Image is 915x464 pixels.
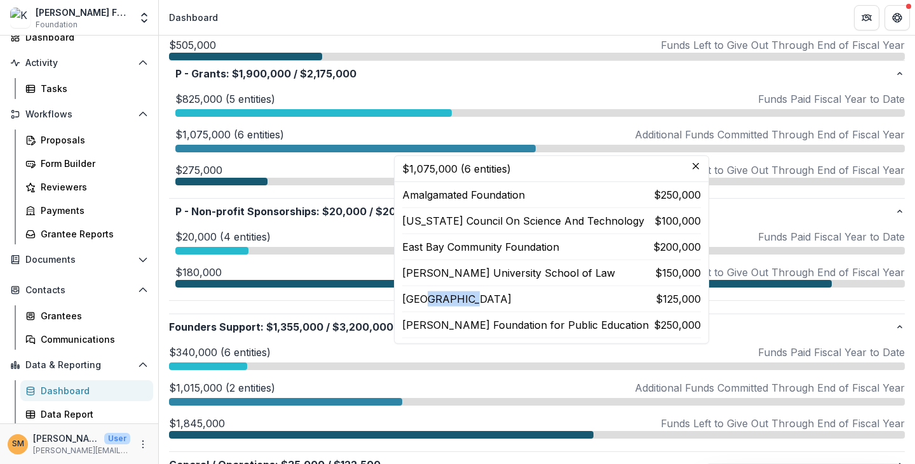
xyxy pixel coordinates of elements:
div: Payments [41,204,143,217]
button: Partners [854,5,879,30]
div: Grantee Reports [41,227,143,241]
header: $1,075,000 (6 entities) [395,156,708,182]
p: $1,845,000 [169,416,225,431]
span: Documents [25,255,133,265]
div: Data Report [41,408,143,421]
span: Workflows [25,109,133,120]
div: Reviewers [41,180,143,194]
button: Open Activity [5,53,153,73]
p: $1,075,000 (6 entities) [175,127,284,142]
p: $20,000 (4 entities) [175,229,271,244]
a: Reviewers [20,176,153,197]
button: P - Grants:$1,900,000/$2,175,000 [169,61,905,86]
span: Contacts [25,285,133,296]
p: Funds Paid Fiscal Year to Date [758,91,905,107]
button: Open Documents [5,249,153,270]
p: [PERSON_NAME] [33,432,99,445]
p: Additional Funds Committed Through End of Fiscal Year [635,380,905,395]
button: Close [688,159,703,174]
div: Form Builder [41,157,143,170]
p: Additional Funds Committed Through End of Fiscal Year [635,127,905,142]
div: Grantees [41,309,143,322]
p: Funds Left to Give Out Through End of Fiscal Year [661,37,905,53]
span: $1,900,000 [232,66,291,81]
span: Activity [25,58,133,69]
a: Tasks [20,78,153,99]
a: Proposals [20,129,153,150]
span: / [294,66,297,81]
nav: breadcrumb [164,8,223,27]
a: Dashboard [5,27,153,48]
div: P - Non-profit Sponsorships:$20,000/$200,000 [169,224,905,300]
a: Data Report [20,404,153,425]
span: Foundation [36,19,78,30]
div: P - Grants:$1,900,000/$2,175,000 [169,86,905,198]
button: Founders Support:$1,355,000/$3,200,000 [169,314,905,340]
span: / [369,204,373,219]
p: [PERSON_NAME][EMAIL_ADDRESS][PERSON_NAME][DOMAIN_NAME] [33,445,130,456]
a: Form Builder [20,153,153,174]
a: Communications [20,329,153,350]
p: $250,000 [654,187,701,202]
p: $180,000 [175,265,222,280]
button: More [135,437,151,452]
p: User [104,433,130,444]
div: Founders Support:$1,355,000/$3,200,000 [169,340,905,451]
p: P - Grants : $2,175,000 [175,66,895,81]
p: Amalgamated Foundation [402,187,525,202]
span: Data & Reporting [25,360,133,371]
button: Open Workflows [5,104,153,124]
button: Open Data & Reporting [5,355,153,375]
p: $505,000 [169,37,216,53]
div: Dashboard [25,30,143,44]
p: Funds Left to Give Out Through End of Fiscal Year [661,416,905,431]
span: / [326,319,330,335]
p: Funds Paid Fiscal Year to Date [758,345,905,360]
p: $825,000 (5 entities) [175,91,275,107]
a: Dashboard [20,380,153,401]
div: Subina Mahal [12,440,24,448]
p: $275,000 [175,162,222,178]
a: Grantee Reports [20,223,153,244]
p: Funds Left to Give Out Through End of Fiscal Year [661,162,905,178]
img: Kapor Foundation [10,8,30,28]
div: Dashboard [169,11,218,24]
a: Grantees [20,305,153,326]
button: Open entity switcher [135,5,153,30]
div: Tasks [41,82,143,95]
p: Funds Paid Fiscal Year to Date [758,229,905,244]
div: Dashboard [41,384,143,397]
a: Payments [20,200,153,221]
p: $340,000 (6 entities) [169,345,271,360]
button: P - Non-profit Sponsorships:$20,000/$200,000 [169,199,905,224]
p: P - Non-profit Sponsorships : $200,000 [175,204,895,219]
button: Open Contacts [5,280,153,300]
span: $1,355,000 [266,319,323,335]
button: Get Help [884,5,910,30]
p: Funds Left to Give Out Through End of Fiscal Year [661,265,905,280]
p: $1,015,000 (2 entities) [169,380,275,395]
div: Communications [41,333,143,346]
div: [PERSON_NAME] Foundation [36,6,130,19]
p: Founders Support : $3,200,000 [169,319,895,335]
span: $20,000 [322,204,367,219]
div: Proposals [41,133,143,147]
